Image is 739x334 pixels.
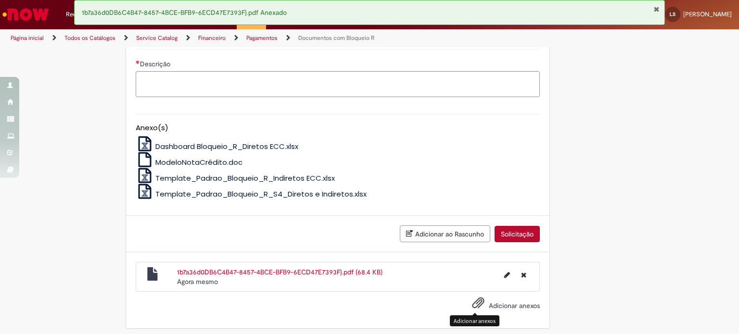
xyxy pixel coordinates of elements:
[7,29,485,47] ul: Trilhas de página
[450,315,499,326] div: Adicionar anexos
[155,173,335,183] span: Template_Padrao_Bloqueio_R_Indiretos ECC.xlsx
[66,10,100,19] span: Requisições
[64,34,115,42] a: Todos os Catálogos
[136,124,540,132] h5: Anexo(s)
[136,34,178,42] a: Service Catalog
[1,5,51,24] img: ServiceNow
[136,60,140,64] span: Necessários
[489,301,540,310] span: Adicionar anexos
[136,141,299,151] a: Dashboard Bloqueio_R_Diretos ECC.xlsx
[155,189,367,199] span: Template_Padrao_Bloqueio_R_S4_Diretos e Indiretos.xlsx
[177,277,218,286] time: 30/09/2025 11:39:57
[198,34,226,42] a: Financeiro
[140,60,172,68] span: Descrição
[653,5,660,13] button: Fechar Notificação
[177,277,218,286] span: Agora mesmo
[498,267,516,283] button: Editar nome de arquivo 1b7a36d0DB6C4B47-8457-4BCE-BFB9-6ECD47E7393F}.pdf
[400,225,490,242] button: Adicionar ao Rascunho
[670,11,675,17] span: LS
[470,294,487,316] button: Adicionar anexos
[136,189,367,199] a: Template_Padrao_Bloqueio_R_S4_Diretos e Indiretos.xlsx
[683,10,732,18] span: [PERSON_NAME]
[177,268,382,276] a: 1b7a36d0DB6C4B47-8457-4BCE-BFB9-6ECD47E7393F}.pdf (68.4 KB)
[155,141,298,151] span: Dashboard Bloqueio_R_Diretos ECC.xlsx
[136,173,335,183] a: Template_Padrao_Bloqueio_R_Indiretos ECC.xlsx
[495,226,540,242] button: Solicitação
[246,34,278,42] a: Pagamentos
[155,157,242,167] span: ModeloNotaCrédito.doc
[515,267,532,283] button: Excluir 1b7a36d0DB6C4B47-8457-4BCE-BFB9-6ECD47E7393F}.pdf
[11,34,44,42] a: Página inicial
[298,34,374,42] a: Documentos com Bloqueio R
[82,8,287,17] span: 1b7a36d0DB6C4B47-8457-4BCE-BFB9-6ECD47E7393F}.pdf Anexado
[136,71,540,97] textarea: Descrição
[136,157,243,167] a: ModeloNotaCrédito.doc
